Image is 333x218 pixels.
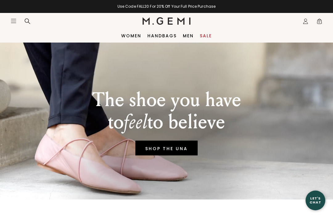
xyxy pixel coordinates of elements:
a: Women [121,33,141,38]
a: Sale [200,33,212,38]
em: feel [124,110,147,134]
a: Men [183,33,194,38]
a: Handbags [147,33,177,38]
a: SHOP THE UNA [135,141,198,155]
div: Let's Chat [306,196,325,204]
p: to to believe [92,111,241,133]
img: M.Gemi [142,17,191,25]
button: Open site menu [10,18,17,24]
span: 0 [316,19,323,26]
p: The shoe you have [92,89,241,111]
